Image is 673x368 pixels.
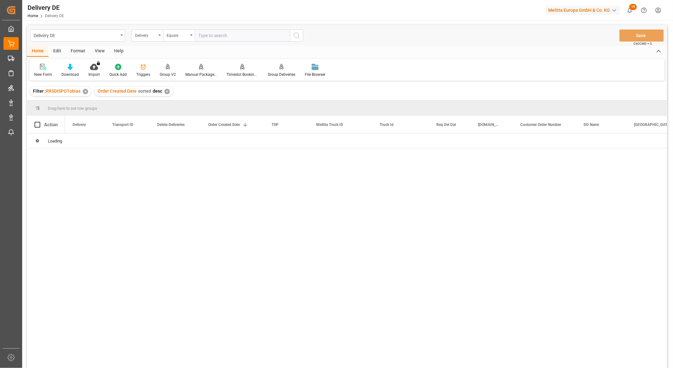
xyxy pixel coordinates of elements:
[30,30,125,42] button: open menu
[436,122,456,127] span: Req Del Dat
[634,122,670,127] span: [GEOGRAPHIC_DATA]
[623,3,637,17] button: show 16 new notifications
[48,139,62,143] span: Loading
[272,122,279,127] span: TSP
[48,106,97,111] span: Drag here to set row groups
[619,30,664,42] button: Save
[98,89,137,94] span: Order Created Date
[136,72,150,77] div: Triggers
[629,4,637,10] span: 16
[34,72,52,77] div: New Form
[316,122,343,127] span: Melitta Truck ID
[633,41,652,46] span: Ctrl/CMD + S
[637,3,651,17] button: Help Center
[135,31,157,38] div: Delivery
[109,46,128,57] div: Help
[46,89,80,94] span: RRSDISPOTobias
[138,89,151,94] span: sorted
[44,122,58,128] div: Action
[27,46,48,57] div: Home
[584,122,599,127] span: DD Name
[380,122,394,127] span: Truck Id
[227,72,258,77] div: Timeslot Booking Report
[28,14,38,18] a: Home
[160,72,176,77] div: Group V2
[290,30,303,42] button: search button
[48,46,66,57] div: Edit
[61,72,79,77] div: Download
[268,72,295,77] div: Group Deliveries
[164,89,170,94] div: ✕
[28,3,64,12] div: Delivery DE
[478,122,499,127] span: [DOMAIN_NAME] Dat
[195,30,290,42] input: Type to search
[185,72,217,77] div: Manual Package TypeDetermination
[167,31,188,38] div: Equals
[66,46,90,57] div: Format
[546,6,620,15] div: Melitta Europa GmbH & Co. KG
[73,122,86,127] span: Delivery
[153,89,162,94] span: desc
[157,122,185,127] span: Delete Deliveries
[305,72,325,77] div: File Browser
[546,4,623,16] button: Melitta Europa GmbH & Co. KG
[33,89,46,94] span: Filter :
[112,122,133,127] span: Transport ID
[208,122,240,127] span: Order Created Date
[34,31,118,39] div: Delivery DE
[131,30,163,42] button: open menu
[83,89,88,94] div: ✕
[520,122,561,127] span: Customer Order Number
[109,72,127,77] div: Quick Add
[90,46,109,57] div: View
[163,30,195,42] button: open menu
